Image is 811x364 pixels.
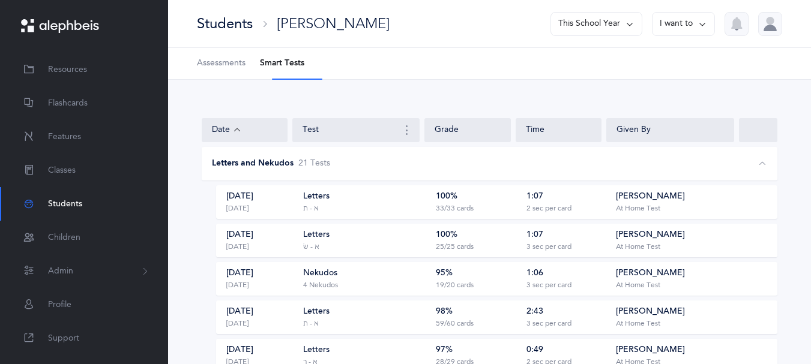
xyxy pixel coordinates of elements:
div: א - שׂ [303,242,319,252]
div: 1:07 [526,191,543,203]
div: 19/20 cards [436,281,474,290]
div: 100% [436,229,457,241]
div: 2 sec per card [526,204,571,213]
div: Time [526,124,591,136]
span: Resources [48,64,87,76]
div: 97% [436,344,453,356]
div: At Home Test [616,242,660,252]
div: At Home Test [616,319,660,329]
div: [DATE] [226,229,253,241]
div: [DATE] [226,267,253,279]
div: At Home Test [616,204,660,213]
div: Given By [617,124,724,136]
div: [DATE] [226,319,249,329]
span: Features [48,131,81,143]
div: 4 Nekudos [303,281,338,290]
span: Admin [48,265,73,278]
div: Test [303,123,414,137]
a: Assessments [197,48,246,79]
div: 1:07 [526,229,543,241]
button: I want to [652,12,715,36]
span: Assessments [197,58,246,70]
iframe: Drift Widget Chat Controller [751,304,797,350]
div: [PERSON_NAME] [616,344,685,356]
span: Classes [48,164,76,177]
div: Students [197,14,253,34]
div: [PERSON_NAME] [616,191,685,203]
div: [PERSON_NAME] [616,306,685,318]
div: 33/33 cards [436,204,474,213]
div: א - ת [303,204,319,213]
span: Children [48,231,80,244]
div: 1:06 [526,267,543,279]
div: [PERSON_NAME] [277,14,390,34]
div: Letters [303,344,330,356]
div: [DATE] [226,191,253,203]
div: 3 sec per card [526,242,571,252]
div: [PERSON_NAME] [616,229,685,241]
div: 3 sec per card [526,281,571,290]
div: [DATE] [226,204,249,213]
div: At Home Test [616,281,660,290]
button: This School Year [550,12,642,36]
span: Flashcards [48,97,88,110]
div: Letters [303,229,330,241]
div: 0:49 [526,344,543,356]
div: Letters and Nekudos [212,158,294,170]
div: 25/25 cards [436,242,474,252]
div: Letters [303,191,330,203]
div: Date [212,124,277,137]
div: א - ת [303,319,319,329]
div: [DATE] [226,306,253,318]
div: 95% [436,267,453,279]
div: 100% [436,191,457,203]
div: Grade [435,124,500,136]
div: 98% [436,306,453,318]
span: Support [48,332,79,345]
div: Nekudos [303,267,337,279]
div: [PERSON_NAME] [616,267,685,279]
div: 2:43 [526,306,543,318]
div: 3 sec per card [526,319,571,329]
div: Letters [303,306,330,318]
div: [DATE] [226,281,249,290]
span: 21 Test [298,158,330,170]
span: Profile [48,299,71,311]
span: s [327,158,330,168]
span: Students [48,198,82,210]
div: 59/60 cards [436,319,474,329]
div: [DATE] [226,344,253,356]
div: [DATE] [226,242,249,252]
